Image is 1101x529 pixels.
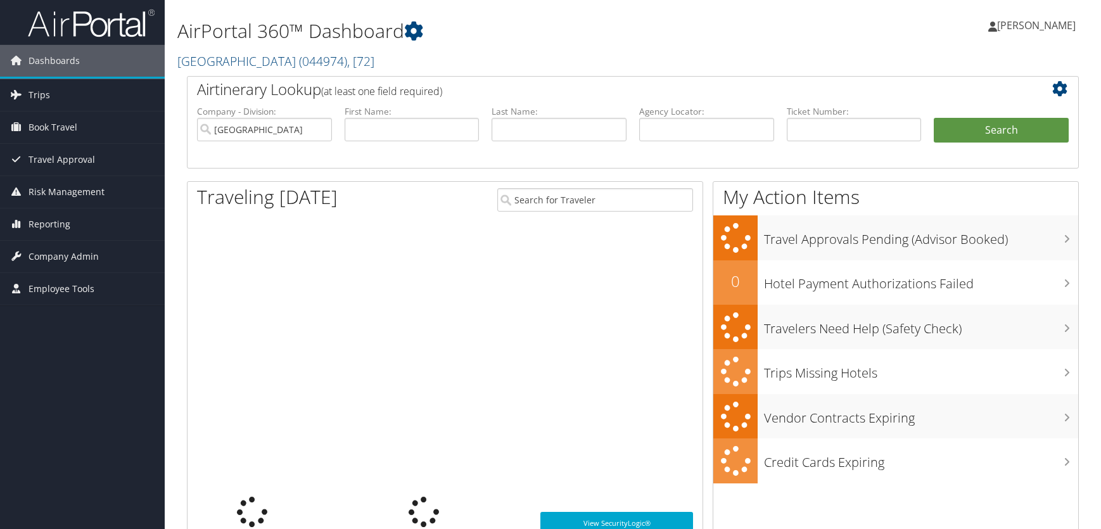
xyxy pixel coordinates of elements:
button: Search [934,118,1069,143]
h3: Vendor Contracts Expiring [764,403,1078,427]
a: Credit Cards Expiring [713,438,1078,483]
a: Vendor Contracts Expiring [713,394,1078,439]
span: Book Travel [29,112,77,143]
span: Travel Approval [29,144,95,175]
h2: Airtinerary Lookup [197,79,995,100]
h1: Traveling [DATE] [197,184,338,210]
label: Ticket Number: [787,105,922,118]
a: [PERSON_NAME] [988,6,1088,44]
a: [GEOGRAPHIC_DATA] [177,53,374,70]
span: Risk Management [29,176,105,208]
a: Trips Missing Hotels [713,349,1078,394]
h1: AirPortal 360™ Dashboard [177,18,785,44]
label: Agency Locator: [639,105,774,118]
span: ( 044974 ) [299,53,347,70]
span: Trips [29,79,50,111]
a: 0Hotel Payment Authorizations Failed [713,260,1078,305]
span: Employee Tools [29,273,94,305]
h3: Travel Approvals Pending (Advisor Booked) [764,224,1078,248]
img: airportal-logo.png [28,8,155,38]
span: Company Admin [29,241,99,272]
input: Search for Traveler [497,188,693,212]
label: First Name: [345,105,480,118]
h3: Hotel Payment Authorizations Failed [764,269,1078,293]
a: Travel Approvals Pending (Advisor Booked) [713,215,1078,260]
span: Dashboards [29,45,80,77]
a: Travelers Need Help (Safety Check) [713,305,1078,350]
h3: Travelers Need Help (Safety Check) [764,314,1078,338]
span: (at least one field required) [321,84,442,98]
label: Last Name: [492,105,627,118]
h2: 0 [713,271,758,292]
span: Reporting [29,208,70,240]
h1: My Action Items [713,184,1078,210]
h3: Credit Cards Expiring [764,447,1078,471]
h3: Trips Missing Hotels [764,358,1078,382]
span: , [ 72 ] [347,53,374,70]
label: Company - Division: [197,105,332,118]
span: [PERSON_NAME] [997,18,1076,32]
